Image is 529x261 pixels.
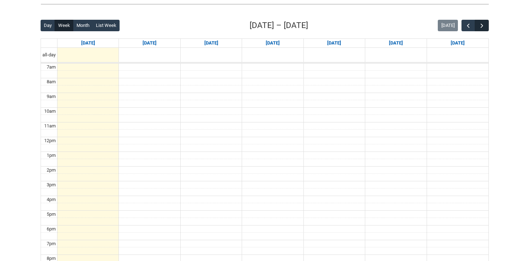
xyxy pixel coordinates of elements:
[73,20,93,31] button: Month
[43,137,57,144] div: 12pm
[45,196,57,203] div: 4pm
[41,0,489,8] img: REDU_GREY_LINE
[45,211,57,218] div: 5pm
[461,20,475,32] button: Previous Week
[92,20,120,31] button: List Week
[43,108,57,115] div: 10am
[45,167,57,174] div: 2pm
[250,19,308,32] h2: [DATE] – [DATE]
[45,152,57,159] div: 1pm
[475,20,488,32] button: Next Week
[55,20,73,31] button: Week
[388,39,404,47] a: Go to September 12, 2025
[45,240,57,247] div: 7pm
[45,78,57,85] div: 8am
[449,39,466,47] a: Go to September 13, 2025
[438,20,458,31] button: [DATE]
[43,122,57,130] div: 11am
[45,64,57,71] div: 7am
[41,20,55,31] button: Day
[41,51,57,59] span: all-day
[45,225,57,233] div: 6pm
[45,181,57,188] div: 3pm
[141,39,158,47] a: Go to September 8, 2025
[326,39,343,47] a: Go to September 11, 2025
[80,39,97,47] a: Go to September 7, 2025
[264,39,281,47] a: Go to September 10, 2025
[203,39,220,47] a: Go to September 9, 2025
[45,93,57,100] div: 9am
